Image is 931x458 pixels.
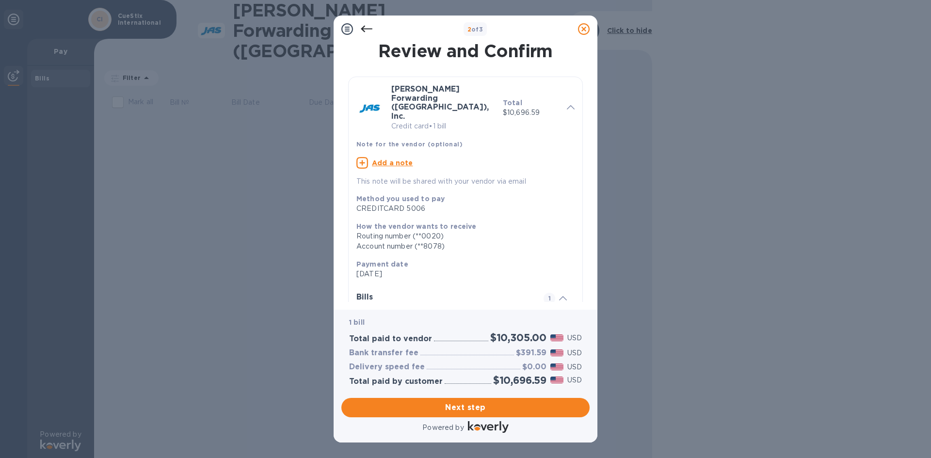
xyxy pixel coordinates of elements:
[391,84,489,121] b: [PERSON_NAME] Forwarding ([GEOGRAPHIC_DATA]), Inc.
[349,402,582,413] span: Next step
[356,269,567,279] p: [DATE]
[356,260,408,268] b: Payment date
[349,334,432,344] h3: Total paid to vendor
[341,398,590,417] button: Next step
[550,377,563,383] img: USD
[356,293,532,302] h3: Bills
[550,363,563,370] img: USD
[346,41,585,61] h1: Review and Confirm
[567,348,582,358] p: USD
[356,241,567,252] div: Account number (**8078)
[467,26,483,33] b: of 3
[550,349,563,356] img: USD
[503,99,522,107] b: Total
[490,332,546,344] h2: $10,305.00
[356,176,575,187] p: This note will be shared with your vendor via email
[356,204,567,214] div: CREDITCARD 5006
[356,231,567,241] div: Routing number (**0020)
[349,377,443,386] h3: Total paid by customer
[567,375,582,385] p: USD
[349,318,365,326] b: 1 bill
[349,363,425,372] h3: Delivery speed fee
[522,363,546,372] h3: $0.00
[544,293,555,304] span: 1
[493,374,546,386] h2: $10,696.59
[372,159,413,167] u: Add a note
[516,348,546,358] h3: $391.59
[356,85,575,187] div: [PERSON_NAME] Forwarding ([GEOGRAPHIC_DATA]), Inc.Credit card•1 billTotal$10,696.59Note for the v...
[356,195,445,203] b: Method you used to pay
[567,362,582,372] p: USD
[468,421,509,433] img: Logo
[349,348,418,358] h3: Bank transfer fee
[503,108,559,118] p: $10,696.59
[550,334,563,341] img: USD
[467,26,471,33] span: 2
[356,222,477,230] b: How the vendor wants to receive
[356,141,463,148] b: Note for the vendor (optional)
[391,121,495,131] p: Credit card • 1 bill
[567,333,582,343] p: USD
[422,423,464,433] p: Powered by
